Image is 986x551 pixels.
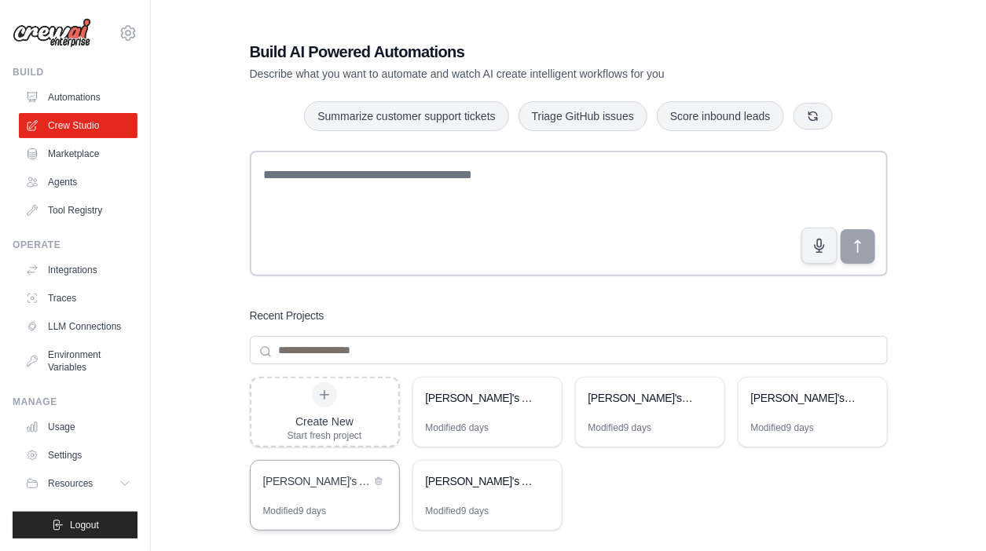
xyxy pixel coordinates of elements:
img: Logo [13,18,91,48]
button: Resources [19,471,137,496]
div: Modified 9 days [263,505,327,517]
div: Create New [288,414,362,429]
div: Modified 9 days [426,505,489,517]
h3: Recent Projects [250,308,324,323]
span: Logout [70,519,99,531]
a: Integrations [19,257,137,283]
button: Summarize customer support tickets [304,101,508,131]
p: Describe what you want to automate and watch AI create intelligent workflows for you [250,66,778,82]
a: Traces [19,286,137,311]
a: Usage [19,414,137,440]
button: Score inbound leads [657,101,784,131]
div: [PERSON_NAME]'s Artist Research & Discovery Phase [426,390,533,406]
a: Crew Studio [19,113,137,138]
div: [PERSON_NAME]'s AI Music Career Crew [426,473,533,489]
div: Manage [13,396,137,408]
a: Environment Variables [19,342,137,380]
a: Tool Registry [19,198,137,223]
div: Start fresh project [288,429,362,442]
div: Modified 6 days [426,421,489,434]
div: Build [13,66,137,78]
iframe: Chat Widget [907,476,986,551]
button: Delete project [371,473,387,489]
button: Triage GitHub issues [519,101,647,131]
div: Modified 9 days [588,421,652,434]
a: Agents [19,170,137,195]
h1: Build AI Powered Automations [250,41,778,63]
a: LLM Connections [19,314,137,339]
div: Operate [13,239,137,251]
div: [PERSON_NAME]'s Grant Engine - Discovery to Submission [588,390,696,406]
button: Get new suggestions [794,103,833,130]
a: Settings [19,443,137,468]
span: Resources [48,477,93,490]
button: Click to speak your automation idea [801,228,838,264]
button: Logout [13,512,137,538]
div: [PERSON_NAME]'s AI Crew - Artist Management Automation [263,473,371,489]
div: [PERSON_NAME]'s Mystical Arts Management Crew [751,390,859,406]
div: Modified 9 days [751,421,815,434]
a: Marketplace [19,141,137,166]
a: Automations [19,85,137,110]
